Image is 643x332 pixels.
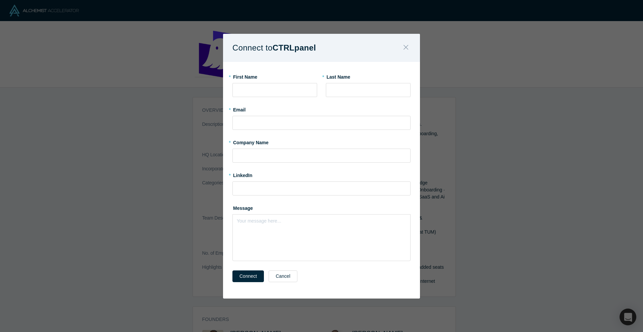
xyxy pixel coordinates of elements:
[232,202,411,212] label: Message
[232,270,264,282] button: Connect
[237,217,406,224] div: rdw-editor
[399,41,413,55] button: Close
[232,137,411,146] label: Company Name
[232,104,411,113] label: Email
[326,71,411,81] label: Last Name
[273,43,316,52] b: CTRLpanel
[232,170,253,179] label: LinkedIn
[232,214,411,261] div: rdw-wrapper
[232,41,328,55] h1: Connect to
[269,270,297,282] button: Cancel
[232,71,317,81] label: First Name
